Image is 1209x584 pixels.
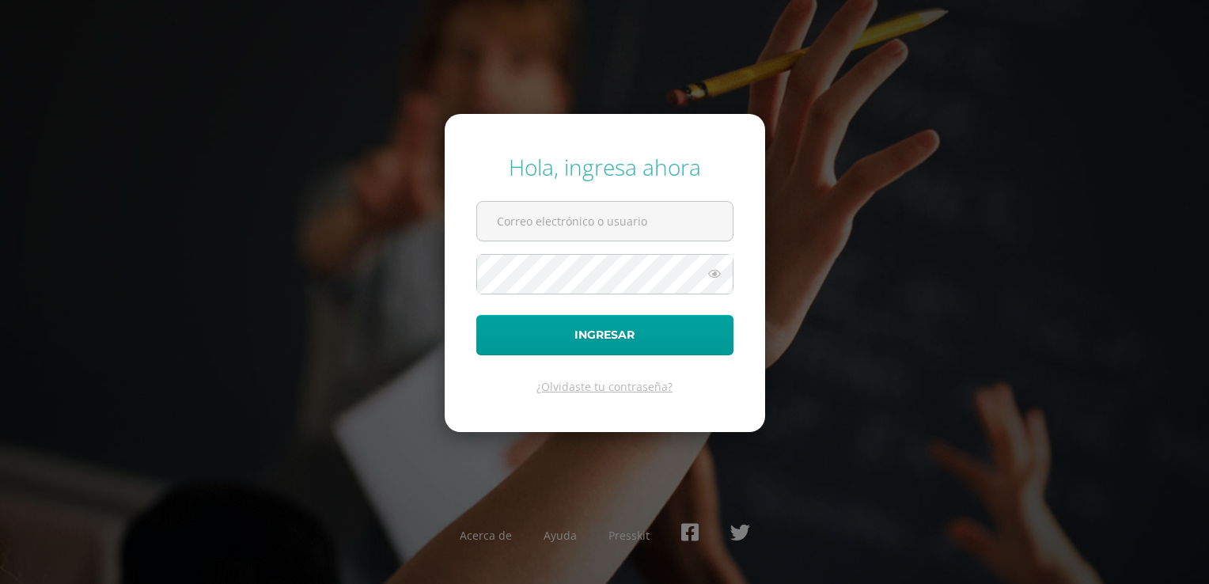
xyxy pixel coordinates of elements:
a: ¿Olvidaste tu contraseña? [536,379,673,394]
button: Ingresar [476,315,733,355]
a: Acerca de [460,528,512,543]
input: Correo electrónico o usuario [477,202,733,241]
a: Presskit [608,528,650,543]
div: Hola, ingresa ahora [476,152,733,182]
a: Ayuda [544,528,577,543]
